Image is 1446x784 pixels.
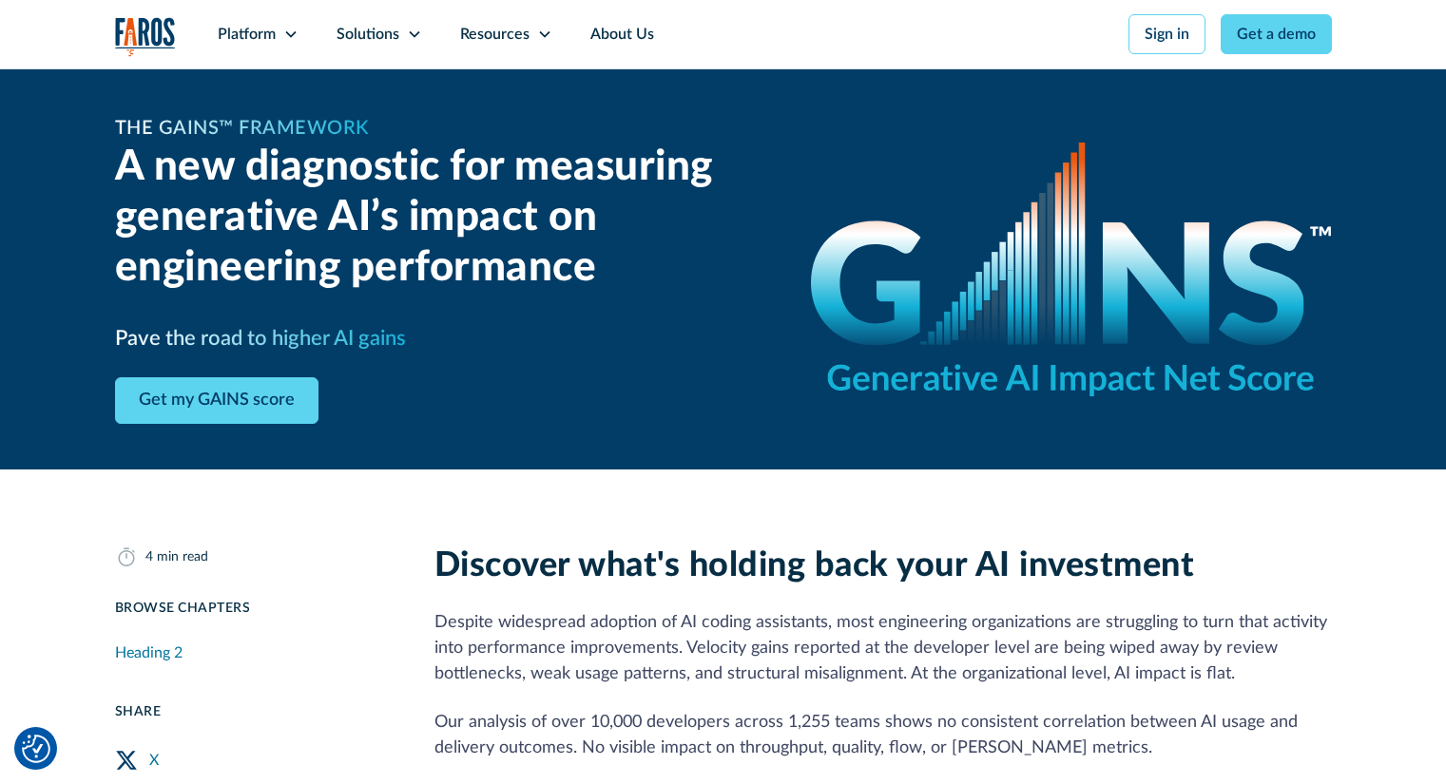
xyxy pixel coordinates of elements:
[115,114,369,143] h1: The GAINS™ Framework
[115,17,176,56] a: home
[149,749,159,772] div: X
[434,710,1332,761] p: Our analysis of over 10,000 developers across 1,255 teams shows no consistent correlation between...
[434,610,1332,687] p: Despite widespread adoption of AI coding assistants, most engineering organizations are strugglin...
[115,641,183,664] div: Heading 2
[22,735,50,763] img: Revisit consent button
[434,545,1332,586] h2: Discover what's holding back your AI investment
[157,547,208,567] div: min read
[22,735,50,763] button: Cookie Settings
[115,377,318,424] a: Get my GAINS score
[218,23,276,46] div: Platform
[115,702,389,722] div: Share
[115,17,176,56] img: Logo of the analytics and reporting company Faros.
[115,143,765,293] h2: A new diagnostic for measuring generative AI’s impact on engineering performance
[115,634,389,672] a: Heading 2
[811,143,1332,396] img: GAINS - the Generative AI Impact Net Score logo
[1221,14,1332,54] a: Get a demo
[337,23,399,46] div: Solutions
[115,599,389,619] div: Browse Chapters
[145,547,153,567] div: 4
[460,23,530,46] div: Resources
[1128,14,1205,54] a: Sign in
[115,323,406,354] h3: Pave the road to higher AI gains
[115,737,389,783] a: Twitter Share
